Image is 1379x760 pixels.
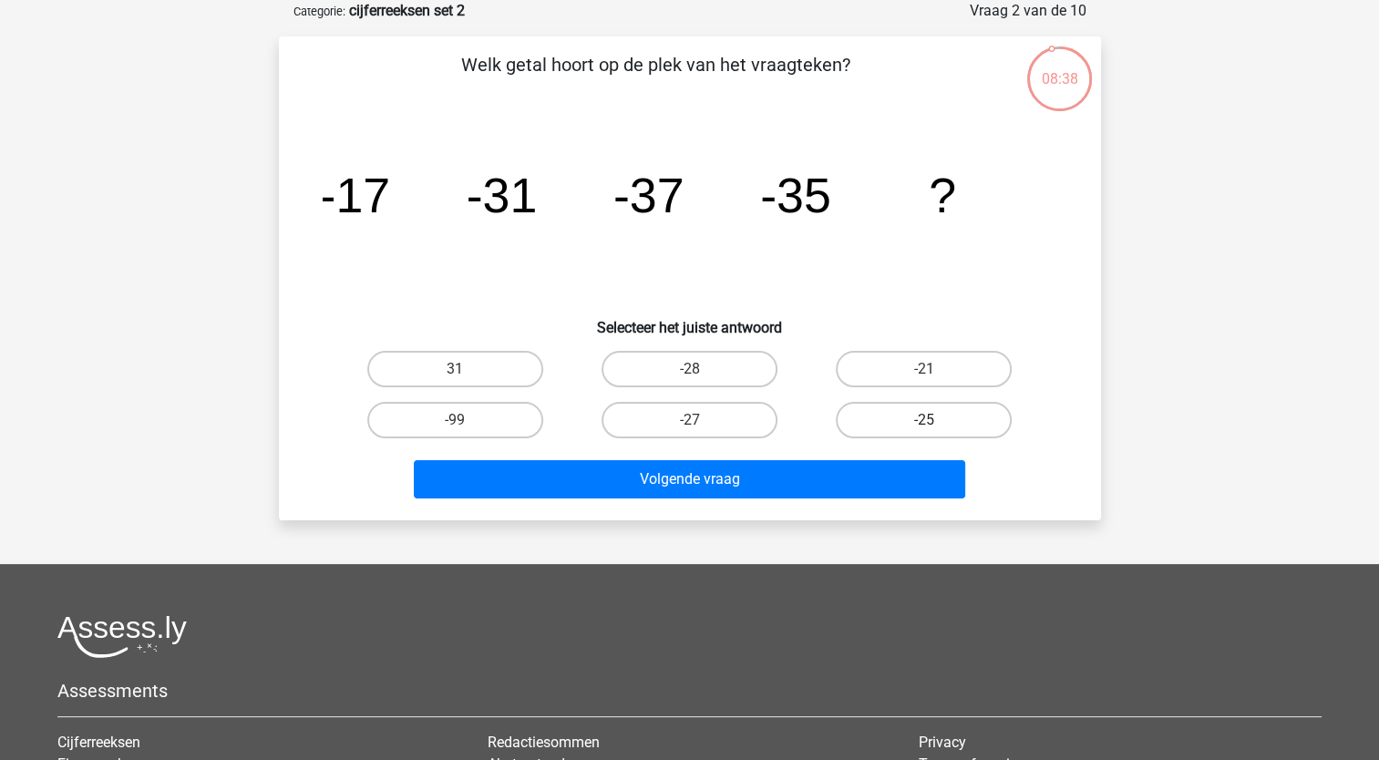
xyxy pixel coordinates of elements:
[308,51,1003,106] p: Welk getal hoort op de plek van het vraagteken?
[414,460,965,498] button: Volgende vraag
[602,402,777,438] label: -27
[919,734,966,751] a: Privacy
[319,168,390,222] tspan: -17
[836,402,1012,438] label: -25
[602,351,777,387] label: -28
[612,168,684,222] tspan: -37
[349,2,465,19] strong: cijferreeksen set 2
[367,402,543,438] label: -99
[929,168,956,222] tspan: ?
[367,351,543,387] label: 31
[293,5,345,18] small: Categorie:
[57,680,1322,702] h5: Assessments
[760,168,831,222] tspan: -35
[836,351,1012,387] label: -21
[57,734,140,751] a: Cijferreeksen
[466,168,537,222] tspan: -31
[57,615,187,658] img: Assessly logo
[308,304,1072,336] h6: Selecteer het juiste antwoord
[488,734,600,751] a: Redactiesommen
[1025,45,1094,90] div: 08:38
